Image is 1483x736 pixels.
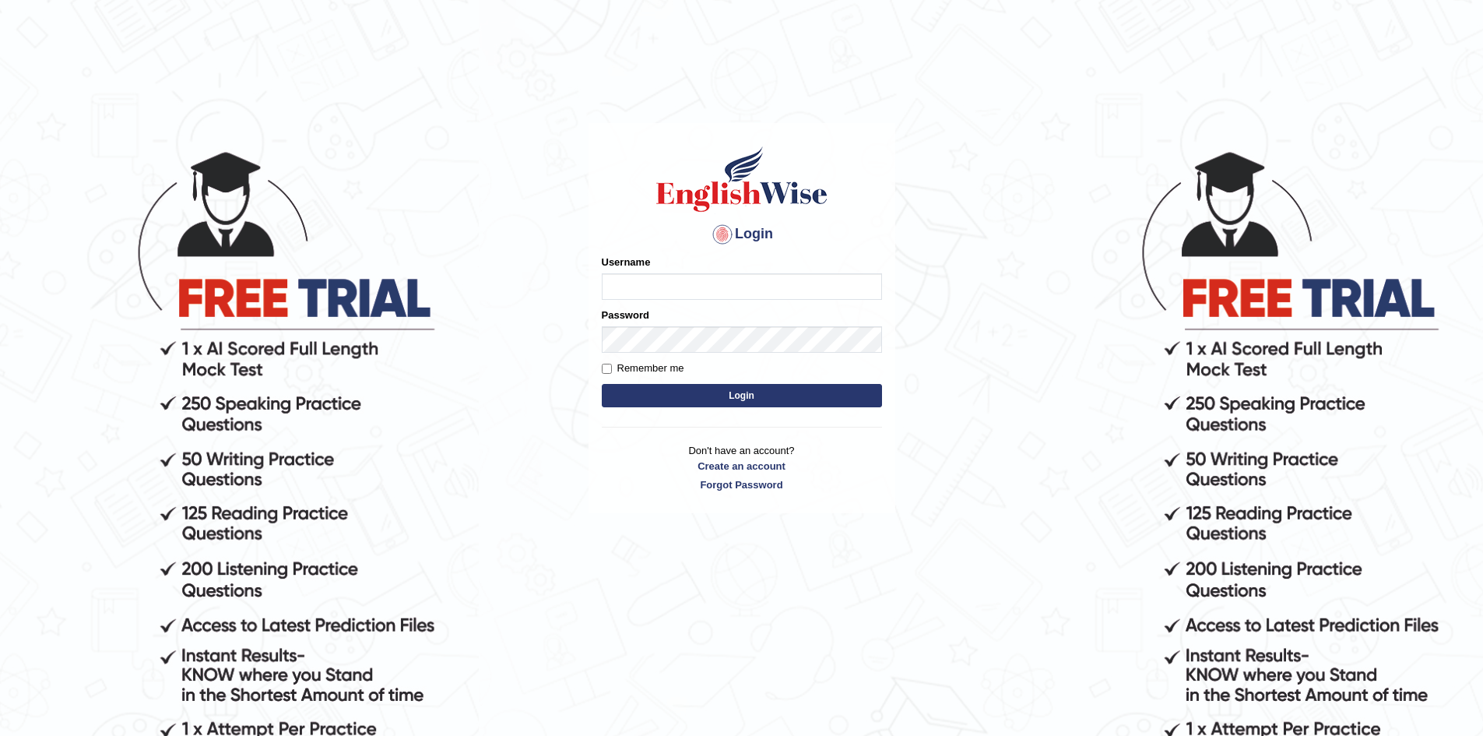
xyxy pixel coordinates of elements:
h4: Login [602,222,882,247]
img: Logo of English Wise sign in for intelligent practice with AI [653,144,831,214]
label: Password [602,308,649,322]
input: Remember me [602,364,612,374]
a: Forgot Password [602,477,882,492]
a: Create an account [602,459,882,474]
button: Login [602,384,882,407]
p: Don't have an account? [602,443,882,491]
label: Username [602,255,651,269]
label: Remember me [602,361,684,376]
